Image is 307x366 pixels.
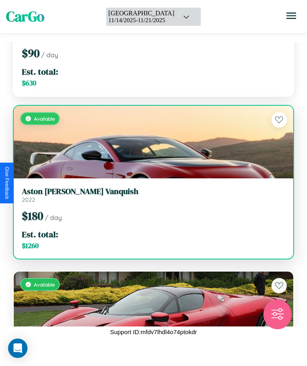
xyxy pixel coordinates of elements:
[22,228,58,240] span: Est. total:
[108,10,174,17] div: [GEOGRAPHIC_DATA]
[22,186,285,196] h3: Aston [PERSON_NAME] Vanquish
[6,7,44,26] span: CarGo
[22,78,36,88] span: $ 630
[22,196,35,203] span: 2022
[110,326,197,337] p: Support ID: mfdv7lhdl4o74ptokdr
[4,167,10,199] div: Give Feedback
[22,208,43,224] span: $ 180
[8,339,27,358] div: Open Intercom Messenger
[45,213,62,222] span: / day
[22,66,58,77] span: Est. total:
[22,46,40,61] span: $ 90
[41,51,58,59] span: / day
[34,116,55,122] span: Available
[108,17,174,24] div: 11 / 14 / 2025 - 11 / 21 / 2025
[34,282,55,288] span: Available
[22,186,285,203] a: Aston [PERSON_NAME] Vanquish2022
[22,241,39,251] span: $ 1260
